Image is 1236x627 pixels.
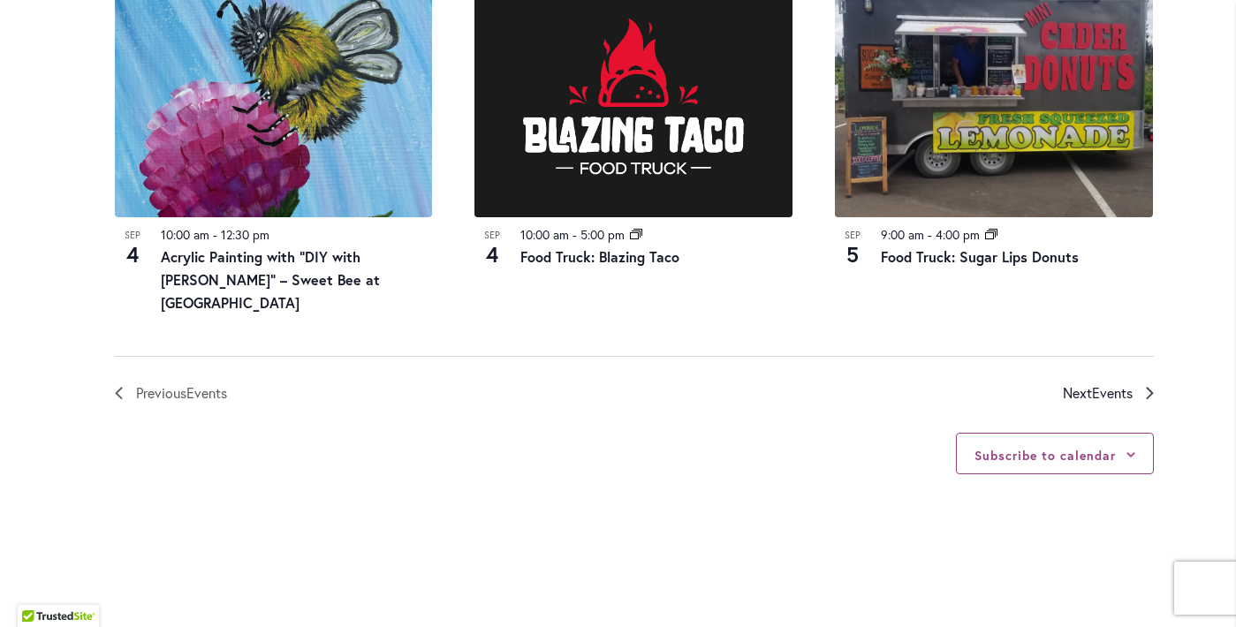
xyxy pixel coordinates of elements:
span: - [213,226,217,243]
a: Food Truck: Blazing Taco [520,247,679,266]
button: Subscribe to calendar [974,447,1115,464]
span: Sep [474,228,510,243]
span: Sep [115,228,150,243]
a: Next Events [1063,381,1154,404]
time: 4:00 pm [936,226,980,243]
a: Food Truck: Sugar Lips Donuts [881,247,1079,266]
a: Previous Events [115,381,227,404]
span: - [573,226,577,243]
span: 4 [474,239,510,269]
span: Next [1063,381,1133,404]
span: Previous [136,381,227,404]
time: 5:00 pm [580,226,625,243]
span: 4 [115,239,150,269]
span: - [928,226,932,243]
time: 9:00 am [881,226,924,243]
a: Acrylic Painting with “DIY with [PERSON_NAME]” – Sweet Bee at [GEOGRAPHIC_DATA] [161,247,380,312]
time: 10:00 am [520,226,569,243]
span: Events [1092,383,1133,402]
span: 5 [835,239,870,269]
time: 12:30 pm [221,226,269,243]
iframe: Launch Accessibility Center [13,564,63,614]
time: 10:00 am [161,226,209,243]
span: Events [186,383,227,402]
span: Sep [835,228,870,243]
